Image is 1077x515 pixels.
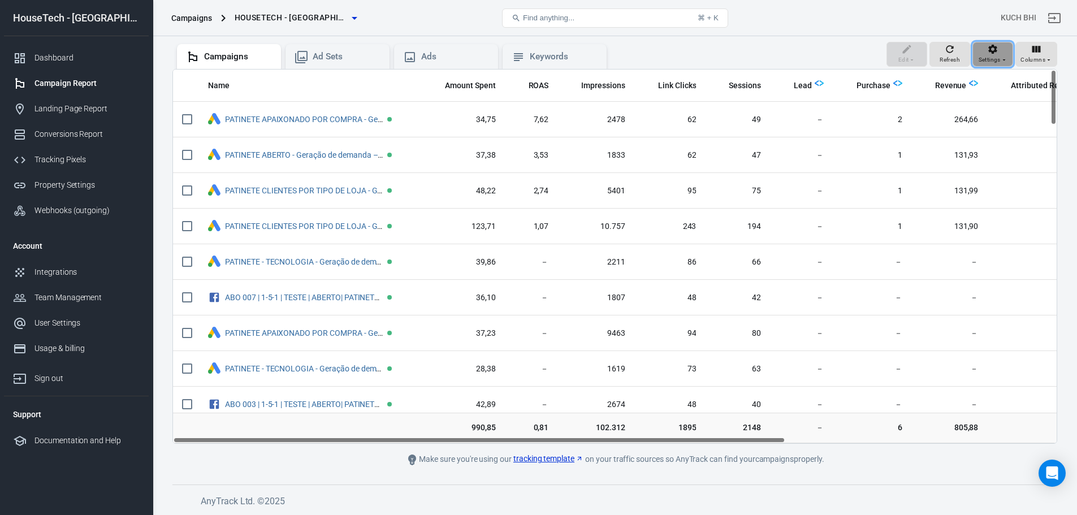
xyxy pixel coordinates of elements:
div: Google Ads [208,327,220,340]
span: 73 [643,363,697,375]
span: － [920,363,979,375]
a: PATINETE CLIENTES POR TIPO DE LOJA - Geração de demanda – [DATE] [225,186,478,195]
span: Impressions [581,80,625,92]
span: 102.312 [566,422,625,434]
span: PATINETE APAIXONADO POR COMPRA - Geração de demanda – 2025-08-23 [225,115,385,123]
span: Active [387,188,392,193]
div: Google Ads [208,113,220,126]
span: － [779,328,824,339]
span: 2,74 [514,185,549,197]
a: ABO 007 | 1-5-1 | TESTE | ABERTO| PATINETE 7 | 26/08 [225,293,412,302]
span: PATINETE CLIENTES POR TIPO DE LOJA - Geração de demanda – 2025-08-23 #3 [225,222,385,230]
span: － [779,422,824,434]
span: － [920,328,979,339]
span: PATINETE - TECNOLOGIA - Geração de demanda – 2025-08-28 [225,365,385,373]
span: 49 [714,114,761,125]
span: Lead [794,80,812,92]
span: Refresh [940,55,960,65]
span: － [996,257,1076,268]
span: PATINETE ABERTO - Geração de demanda – 2025-08-23 #2 [225,151,385,159]
span: 48 [643,292,697,304]
span: PATINETE APAIXONADO POR COMPRA - Geração de demanda – 2025-08-23 #3 [225,329,385,337]
span: － [842,399,902,410]
span: 47 [714,150,761,161]
div: Documentation and Help [34,435,140,447]
svg: Facebook Ads [208,397,220,411]
span: 28,38 [430,363,496,375]
span: 6 [842,422,902,434]
span: The total return on ad spend [529,79,549,92]
span: 2148 [714,422,761,434]
span: 80 [714,328,761,339]
span: 94 [643,328,697,339]
a: Sign out [1041,5,1068,32]
span: 86 [643,257,697,268]
span: 131,90 [920,221,979,232]
div: Usage & billing [34,343,140,354]
span: The total return on ad spend [514,79,549,92]
span: － [842,257,902,268]
span: － [514,328,549,339]
div: Google Ads [208,149,220,162]
div: Google Ads [208,184,220,197]
span: 1 [996,185,1076,197]
span: Attributed Results [1011,80,1076,92]
span: － [514,363,549,375]
a: ABO 003 | 1-5-1 | TESTE | ABERTO| PATINETE 3 | 26/08 [225,400,412,409]
span: － [779,185,824,197]
div: Tracking Pixels [34,154,140,166]
span: Active [387,366,392,371]
button: Refresh [929,42,970,67]
div: Ads [421,51,489,63]
div: Ad Sets [313,51,380,63]
span: Sessions [729,80,761,92]
span: Active [387,224,392,228]
div: Google Ads [208,362,220,375]
span: Active [387,117,392,122]
span: ABO 003 | 1-5-1 | TESTE | ABERTO| PATINETE 3 | 26/08 [225,400,385,408]
span: HouseTech - UK [235,11,348,25]
span: 131,99 [920,185,979,197]
span: 2211 [566,257,625,268]
span: － [779,221,824,232]
span: － [779,399,824,410]
button: HouseTech - [GEOGRAPHIC_DATA] [230,7,361,28]
span: The number of clicks on links within the ad that led to advertiser-specified destinations [658,79,697,92]
a: Sign out [4,361,149,391]
a: Campaign Report [4,71,149,96]
span: 1807 [566,292,625,304]
span: 10.757 [566,221,625,232]
span: 2674 [566,399,625,410]
a: PATINETE APAIXONADO POR COMPRA - Geração de demanda – [DATE] #3 [225,328,485,337]
span: 48,22 [430,185,496,197]
span: 37,23 [430,328,496,339]
span: 1619 [566,363,625,375]
span: Active [387,402,392,406]
span: Revenue [935,80,967,92]
a: Dashboard [4,45,149,71]
span: － [920,257,979,268]
span: 805,88 [920,422,979,434]
span: 1,07 [514,221,549,232]
span: 66 [714,257,761,268]
span: 2 [996,114,1076,125]
span: 3,53 [514,150,549,161]
div: Open Intercom Messenger [1039,460,1066,487]
span: － [779,257,824,268]
a: Landing Page Report [4,96,149,122]
span: The estimated total amount of money you've spent on your campaign, ad set or ad during its schedule. [445,79,496,92]
span: 34,75 [430,114,496,125]
div: Integrations [34,266,140,278]
img: Logo [815,79,824,88]
a: PATINETE CLIENTES POR TIPO DE LOJA - Geração de demanda – [DATE] #3 [225,222,489,231]
a: Team Management [4,285,149,310]
span: Total revenue calculated by AnyTrack. [935,79,967,92]
span: 42 [714,292,761,304]
div: Google Ads [208,220,220,233]
div: Campaigns [204,51,272,63]
span: 42,89 [430,399,496,410]
span: The estimated total amount of money you've spent on your campaign, ad set or ad during its schedule. [430,79,496,92]
a: tracking template [513,453,583,465]
span: Amount Spent [445,80,496,92]
span: － [996,399,1076,410]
